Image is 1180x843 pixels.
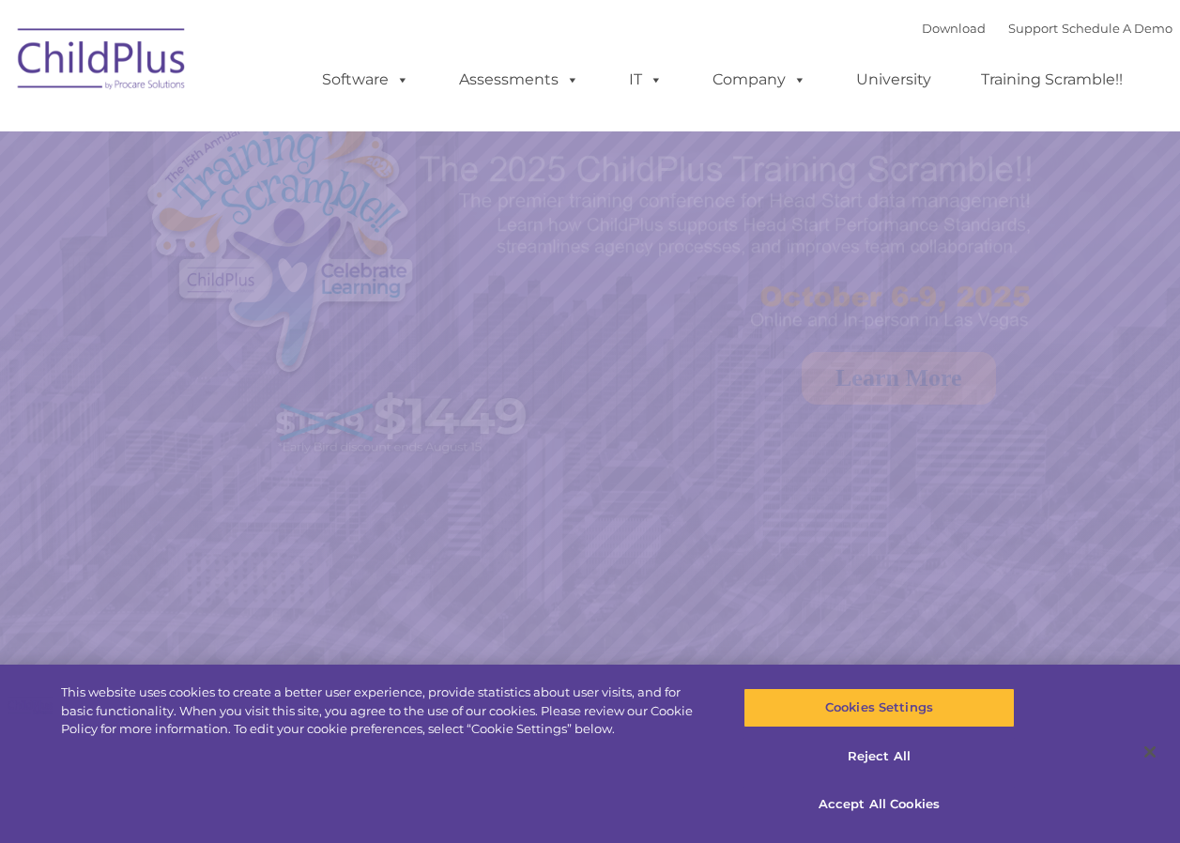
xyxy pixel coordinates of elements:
a: Assessments [440,61,598,99]
a: University [837,61,950,99]
button: Cookies Settings [743,688,1015,728]
button: Accept All Cookies [743,785,1015,824]
a: Support [1008,21,1058,36]
a: Software [303,61,428,99]
font: | [922,21,1172,36]
span: Phone number [261,201,341,215]
img: ChildPlus by Procare Solutions [8,15,196,109]
a: Schedule A Demo [1062,21,1172,36]
div: This website uses cookies to create a better user experience, provide statistics about user visit... [61,683,708,739]
button: Close [1129,731,1171,773]
a: Company [694,61,825,99]
a: IT [610,61,682,99]
span: Last name [261,124,318,138]
a: Training Scramble!! [962,61,1142,99]
button: Reject All [743,737,1015,776]
a: Learn More [802,352,996,405]
a: Download [922,21,986,36]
